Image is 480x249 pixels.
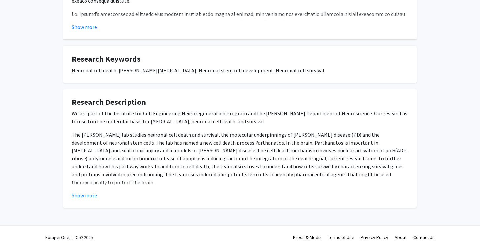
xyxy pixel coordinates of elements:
[72,23,97,31] button: Show more
[361,234,388,240] a: Privacy Policy
[395,234,407,240] a: About
[72,131,408,186] p: The [PERSON_NAME] lab studies neuronal cell death and survival, the molecular underpinnings of [P...
[72,98,408,107] h4: Research Description
[45,226,93,249] div: ForagerOne, LLC © 2025
[72,10,408,81] p: Lo. Ipsumd’s ametconsec ad elitsedd eiusmodtem in utlab etdo magna al enimad, min veniamq nos exe...
[72,191,97,199] button: Show more
[413,234,435,240] a: Contact Us
[293,234,322,240] a: Press & Media
[72,109,408,125] p: We are part of the Institute for Cell Engineering Neuroregeneration Program and the [PERSON_NAME]...
[72,66,408,74] div: Neuronal cell death; [PERSON_NAME][MEDICAL_DATA]; Neuronal stem cell development; Neuronal cell s...
[72,54,408,64] h4: Research Keywords
[5,219,28,244] iframe: Chat
[328,234,354,240] a: Terms of Use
